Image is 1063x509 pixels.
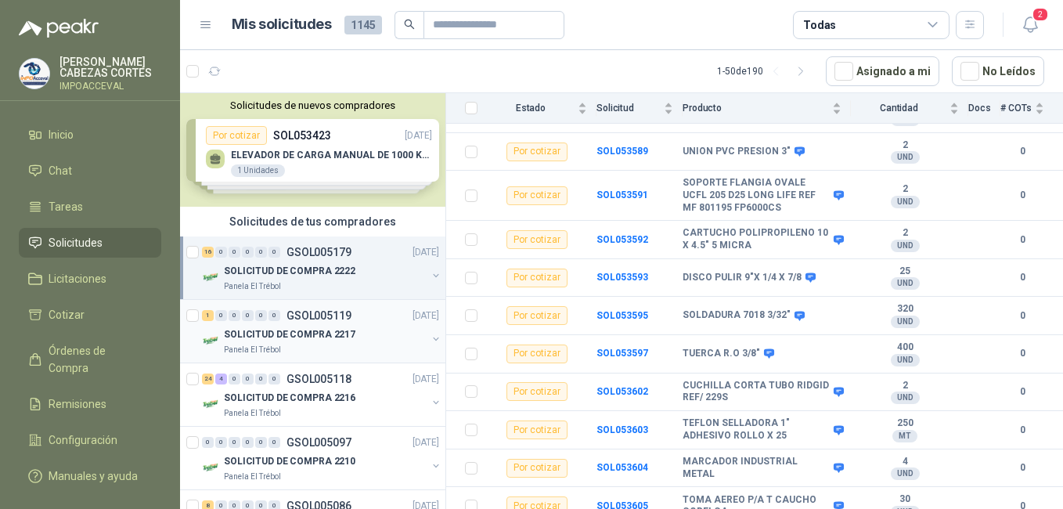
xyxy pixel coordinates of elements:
div: 1 [202,310,214,321]
a: Manuales y ayuda [19,461,161,491]
img: Logo peakr [19,19,99,38]
b: CARTUCHO POLIPROPILENO 10 X 4.5" 5 MICRA [683,227,830,251]
b: 0 [1000,346,1044,361]
span: Solicitud [596,103,661,114]
img: Company Logo [202,458,221,477]
a: SOL053595 [596,310,648,321]
b: SOL053597 [596,348,648,359]
div: UND [891,196,920,208]
div: UND [891,277,920,290]
div: 0 [255,437,267,448]
span: Remisiones [49,395,106,413]
div: 0 [268,374,280,384]
a: Órdenes de Compra [19,336,161,383]
b: 2 [851,380,959,392]
p: Panela El Trébol [224,471,281,483]
div: MT [892,430,917,442]
th: Estado [487,93,596,124]
a: Remisiones [19,389,161,419]
div: 1 - 50 de 190 [717,59,813,84]
a: 24 4 0 0 0 0 GSOL005118[DATE] Company LogoSOLICITUD DE COMPRA 2216Panela El Trébol [202,370,442,420]
span: Inicio [49,126,74,143]
b: 0 [1000,309,1044,323]
a: Tareas [19,192,161,222]
div: UND [891,240,920,252]
div: Por cotizar [506,306,568,325]
p: Panela El Trébol [224,344,281,356]
a: Configuración [19,425,161,455]
div: 0 [229,437,240,448]
b: TEFLON SELLADORA 1" ADHESIVO ROLLO X 25 [683,417,830,442]
button: No Leídos [952,56,1044,86]
b: 0 [1000,423,1044,438]
th: Cantidad [851,93,968,124]
span: 1145 [344,16,382,34]
div: UND [891,316,920,328]
span: Órdenes de Compra [49,342,146,377]
b: 25 [851,265,959,278]
div: UND [891,151,920,164]
p: [DATE] [413,435,439,450]
span: Manuales y ayuda [49,467,138,485]
div: 0 [268,437,280,448]
p: GSOL005118 [286,374,351,384]
b: 0 [1000,384,1044,399]
div: 24 [202,374,214,384]
span: search [404,19,415,30]
a: SOL053602 [596,386,648,397]
div: 16 [202,247,214,258]
span: Cantidad [851,103,946,114]
a: Solicitudes [19,228,161,258]
a: SOL053593 [596,272,648,283]
div: UND [891,354,920,366]
div: Por cotizar [506,382,568,401]
div: Por cotizar [506,143,568,161]
b: 2 [851,139,959,152]
div: 0 [242,247,254,258]
b: CUCHILLA CORTA TUBO RIDGID REF/ 229S [683,380,830,404]
img: Company Logo [20,59,49,88]
a: 16 0 0 0 0 0 GSOL005179[DATE] Company LogoSOLICITUD DE COMPRA 2222Panela El Trébol [202,243,442,293]
a: 0 0 0 0 0 0 GSOL005097[DATE] Company LogoSOLICITUD DE COMPRA 2210Panela El Trébol [202,433,442,483]
button: Asignado a mi [826,56,939,86]
img: Company Logo [202,395,221,413]
button: Solicitudes de nuevos compradores [186,99,439,111]
b: MARCADOR INDUSTRIAL METAL [683,456,830,480]
b: 320 [851,303,959,316]
button: 2 [1016,11,1044,39]
div: 0 [268,247,280,258]
p: Panela El Trébol [224,407,281,420]
b: 0 [1000,144,1044,159]
b: 400 [851,341,959,354]
div: Por cotizar [506,230,568,249]
div: 0 [229,247,240,258]
p: SOLICITUD DE COMPRA 2216 [224,391,355,406]
b: TUERCA R.O 3/8" [683,348,760,360]
b: SOL053589 [596,146,648,157]
span: Cotizar [49,306,85,323]
div: Por cotizar [506,186,568,205]
div: 0 [215,247,227,258]
div: 0 [255,310,267,321]
a: Inicio [19,120,161,150]
span: 2 [1032,7,1049,22]
b: SOL053592 [596,234,648,245]
th: # COTs [1000,93,1063,124]
p: GSOL005119 [286,310,351,321]
span: Chat [49,162,72,179]
a: Chat [19,156,161,186]
a: Cotizar [19,300,161,330]
p: SOLICITUD DE COMPRA 2210 [224,454,355,469]
span: Tareas [49,198,83,215]
a: SOL053603 [596,424,648,435]
div: 0 [229,310,240,321]
p: [DATE] [413,245,439,260]
div: Solicitudes de tus compradores [180,207,445,236]
div: 0 [268,310,280,321]
b: SOPORTE FLANGIA OVALE UCFL 205 D25 LONG LIFE REF MF 801195 FP6000CS [683,177,830,214]
p: Panela El Trébol [224,280,281,293]
a: SOL053604 [596,462,648,473]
